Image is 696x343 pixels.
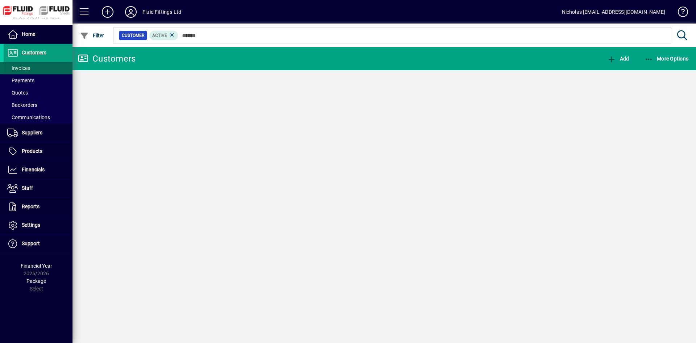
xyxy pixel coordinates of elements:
[643,52,691,65] button: More Options
[4,74,72,87] a: Payments
[7,65,30,71] span: Invoices
[122,32,144,39] span: Customer
[78,53,136,64] div: Customers
[605,52,631,65] button: Add
[149,31,178,40] mat-chip: Activation Status: Active
[152,33,167,38] span: Active
[78,29,106,42] button: Filter
[672,1,687,25] a: Knowledge Base
[4,99,72,111] a: Backorders
[22,50,46,55] span: Customers
[7,102,37,108] span: Backorders
[22,148,42,154] span: Products
[4,62,72,74] a: Invoices
[96,5,119,18] button: Add
[4,198,72,216] a: Reports
[119,5,142,18] button: Profile
[4,87,72,99] a: Quotes
[7,78,34,83] span: Payments
[4,142,72,160] a: Products
[7,90,28,96] span: Quotes
[22,204,40,209] span: Reports
[7,114,50,120] span: Communications
[22,167,45,172] span: Financials
[22,240,40,246] span: Support
[22,222,40,228] span: Settings
[22,130,42,135] span: Suppliers
[26,278,46,284] span: Package
[4,216,72,234] a: Settings
[22,185,33,191] span: Staff
[4,111,72,124] a: Communications
[562,6,665,18] div: Nicholas [EMAIL_ADDRESS][DOMAIN_NAME]
[4,124,72,142] a: Suppliers
[22,31,35,37] span: Home
[4,179,72,197] a: Staff
[142,6,181,18] div: Fluid Fittings Ltd
[4,235,72,253] a: Support
[607,56,629,62] span: Add
[80,33,104,38] span: Filter
[21,263,52,269] span: Financial Year
[4,25,72,43] a: Home
[4,161,72,179] a: Financials
[645,56,689,62] span: More Options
